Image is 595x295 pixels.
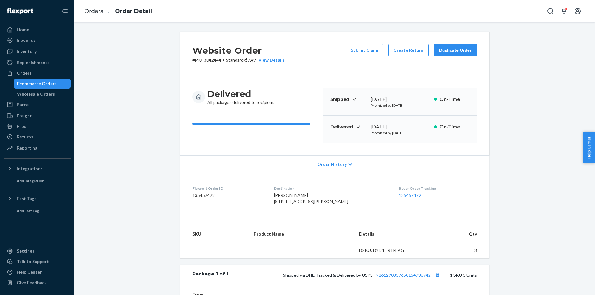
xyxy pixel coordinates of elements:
[17,269,42,275] div: Help Center
[4,143,71,153] a: Reporting
[283,272,441,278] span: Shipped via DHL, Tracked & Delivered by USPS
[4,132,71,142] a: Returns
[583,132,595,163] button: Help Center
[4,267,71,277] a: Help Center
[359,247,417,254] div: DSKU: DYD4TRTFLAG
[223,57,225,63] span: •
[17,70,32,76] div: Orders
[330,123,366,130] p: Delivered
[14,79,71,89] a: Ecommerce Orders
[17,37,36,43] div: Inbounds
[4,68,71,78] a: Orders
[439,47,472,53] div: Duplicate Order
[399,193,421,198] a: 135457472
[371,103,429,108] p: Promised by [DATE]
[330,96,366,103] p: Shipped
[4,176,71,186] a: Add Integration
[192,57,285,63] p: # MO-3042444 / $7.49
[317,161,347,167] span: Order History
[376,272,431,278] a: 9261290339650154736742
[84,8,103,15] a: Orders
[4,25,71,35] a: Home
[249,226,354,242] th: Product Name
[4,121,71,131] a: Prep
[422,242,489,259] td: 3
[17,59,50,66] div: Replenishments
[14,89,71,99] a: Wholesale Orders
[371,96,429,103] div: [DATE]
[388,44,429,56] button: Create Return
[192,271,229,279] div: Package 1 of 1
[4,35,71,45] a: Inbounds
[17,145,37,151] div: Reporting
[4,46,71,56] a: Inventory
[4,164,71,174] button: Integrations
[17,48,37,54] div: Inventory
[17,258,49,265] div: Talk to Support
[4,278,71,288] button: Give Feedback
[207,88,274,99] h3: Delivered
[17,134,33,140] div: Returns
[434,44,477,56] button: Duplicate Order
[17,123,26,129] div: Prep
[192,44,285,57] h2: Website Order
[346,44,383,56] button: Submit Claim
[422,226,489,242] th: Qty
[4,58,71,67] a: Replenishments
[115,8,152,15] a: Order Detail
[4,246,71,256] a: Settings
[399,186,477,191] dt: Buyer Order Tracking
[58,5,71,17] button: Close Navigation
[17,178,44,184] div: Add Integration
[17,280,47,286] div: Give Feedback
[571,5,584,17] button: Open account menu
[371,123,429,130] div: [DATE]
[17,208,39,214] div: Add Fast Tag
[439,123,469,130] p: On-Time
[371,130,429,136] p: Promised by [DATE]
[433,271,441,279] button: Copy tracking number
[17,196,37,202] div: Fast Tags
[79,2,157,20] ol: breadcrumbs
[4,206,71,216] a: Add Fast Tag
[274,193,348,204] span: [PERSON_NAME] [STREET_ADDRESS][PERSON_NAME]
[439,96,469,103] p: On-Time
[17,113,32,119] div: Freight
[256,57,285,63] button: View Details
[226,57,244,63] span: Standard
[17,248,34,254] div: Settings
[17,102,30,108] div: Parcel
[17,166,43,172] div: Integrations
[354,226,422,242] th: Details
[17,27,29,33] div: Home
[4,111,71,121] a: Freight
[7,8,33,14] img: Flexport logo
[558,5,570,17] button: Open notifications
[4,194,71,204] button: Fast Tags
[229,271,477,279] div: 1 SKU 3 Units
[17,91,55,97] div: Wholesale Orders
[192,192,264,198] dd: 135457472
[180,226,249,242] th: SKU
[544,5,557,17] button: Open Search Box
[207,88,274,106] div: All packages delivered to recipient
[192,186,264,191] dt: Flexport Order ID
[274,186,389,191] dt: Destination
[4,257,71,267] a: Talk to Support
[4,100,71,110] a: Parcel
[17,80,57,87] div: Ecommerce Orders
